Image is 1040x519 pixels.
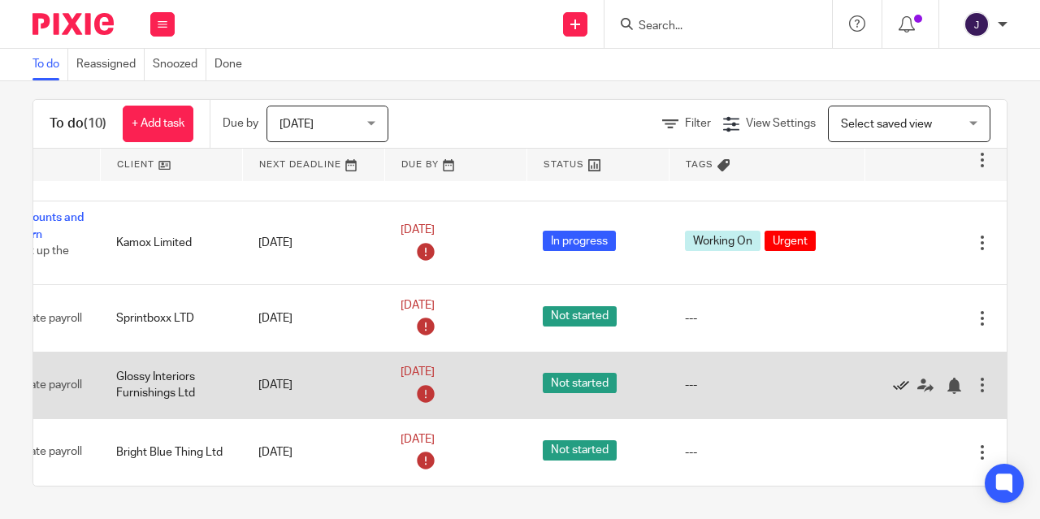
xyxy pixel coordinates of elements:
[100,352,242,418] td: Glossy Interiors Furnishings Ltd
[401,224,435,236] span: [DATE]
[685,310,848,327] div: ---
[841,119,932,130] span: Select saved view
[685,231,760,251] span: Working On
[746,118,816,129] span: View Settings
[50,115,106,132] h1: To do
[84,117,106,130] span: (10)
[685,377,848,393] div: ---
[242,285,384,352] td: [DATE]
[686,160,713,169] span: Tags
[242,352,384,418] td: [DATE]
[223,115,258,132] p: Due by
[543,440,617,461] span: Not started
[76,49,145,80] a: Reassigned
[964,11,990,37] img: svg%3E
[32,13,114,35] img: Pixie
[100,285,242,352] td: Sprintboxx LTD
[893,377,917,393] a: Mark as done
[32,49,68,80] a: To do
[153,49,206,80] a: Snoozed
[242,419,384,486] td: [DATE]
[401,300,435,311] span: [DATE]
[401,434,435,445] span: [DATE]
[637,19,783,34] input: Search
[123,106,193,142] a: + Add task
[279,119,314,130] span: [DATE]
[242,201,384,285] td: [DATE]
[214,49,250,80] a: Done
[100,419,242,486] td: Bright Blue Thing Ltd
[685,444,848,461] div: ---
[543,306,617,327] span: Not started
[543,231,616,251] span: In progress
[543,373,617,393] span: Not started
[685,118,711,129] span: Filter
[401,366,435,378] span: [DATE]
[765,231,816,251] span: Urgent
[100,201,242,285] td: Kamox Limited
